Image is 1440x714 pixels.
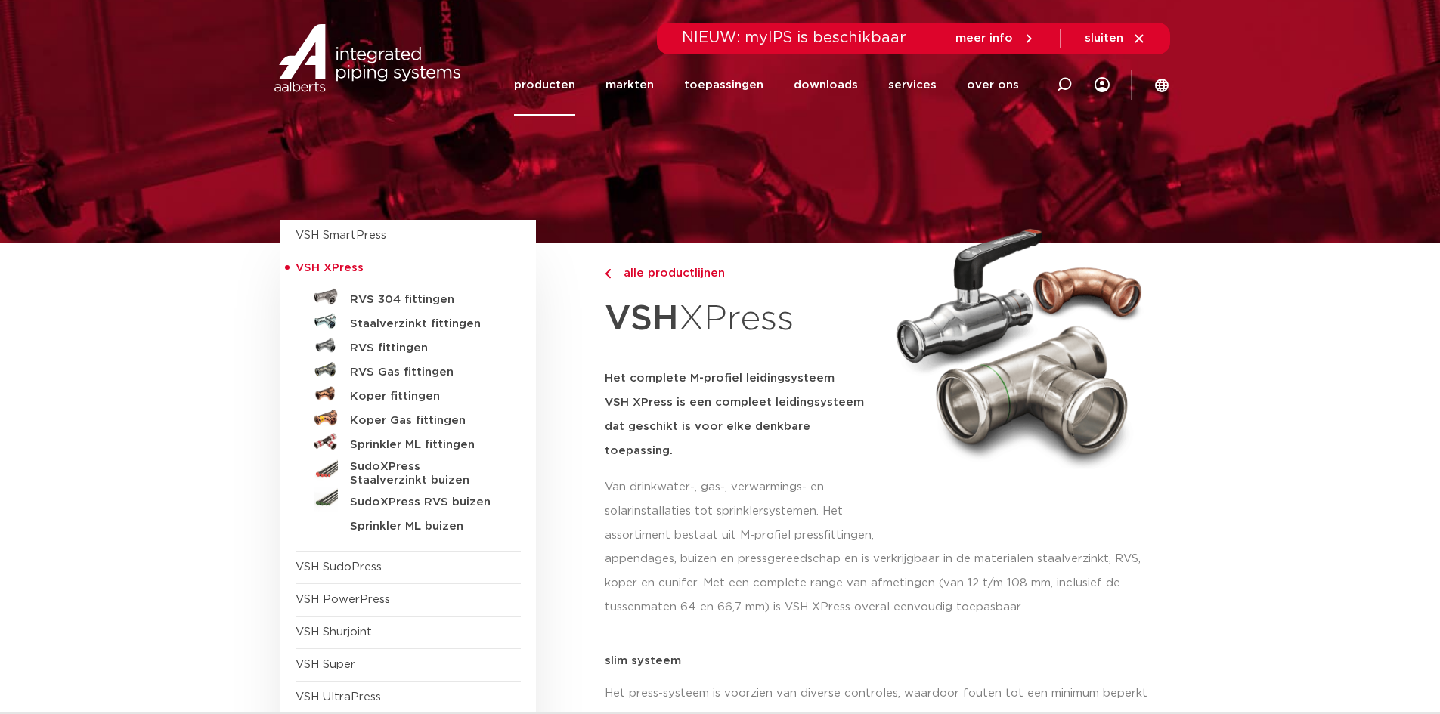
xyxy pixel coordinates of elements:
[1085,32,1123,44] span: sluiten
[296,691,381,703] a: VSH UltraPress
[350,390,500,403] h5: Koper fittingen
[296,626,372,638] a: VSH Shurjoint
[955,32,1013,44] span: meer info
[350,317,500,331] h5: Staalverzinkt fittingen
[350,460,500,487] h5: SudoXPress Staalverzinkt buizen
[350,520,500,533] h5: Sprinkler ML buizen
[350,366,500,379] h5: RVS Gas fittingen
[605,655,1160,666] p: slim systeem
[296,512,521,536] a: Sprinkler ML buizen
[296,487,521,512] a: SudoXPress RVS buizen
[605,366,878,463] h5: Het complete M-profiel leidingsysteem VSH XPress is een compleet leidingsysteem dat geschikt is v...
[296,430,521,454] a: Sprinkler ML fittingen
[682,30,906,45] span: NIEUW: myIPS is beschikbaar
[605,264,878,283] a: alle productlijnen
[296,333,521,357] a: RVS fittingen
[350,342,500,355] h5: RVS fittingen
[296,561,382,573] a: VSH SudoPress
[615,267,725,279] span: alle productlijnen
[296,309,521,333] a: Staalverzinkt fittingen
[955,32,1036,45] a: meer info
[605,54,654,116] a: markten
[296,262,364,274] span: VSH XPress
[967,54,1019,116] a: over ons
[350,496,500,509] h5: SudoXPress RVS buizen
[296,285,521,309] a: RVS 304 fittingen
[888,54,937,116] a: services
[605,290,878,348] h1: XPress
[350,293,500,307] h5: RVS 304 fittingen
[684,54,763,116] a: toepassingen
[605,475,878,548] p: Van drinkwater-, gas-, verwarmings- en solarinstallaties tot sprinklersystemen. Het assortiment b...
[514,54,575,116] a: producten
[605,301,679,336] strong: VSH
[296,594,390,605] a: VSH PowerPress
[605,547,1160,620] p: appendages, buizen en pressgereedschap en is verkrijgbaar in de materialen staalverzinkt, RVS, ko...
[296,659,355,670] a: VSH Super
[296,382,521,406] a: Koper fittingen
[605,269,611,279] img: chevron-right.svg
[794,54,858,116] a: downloads
[1085,32,1146,45] a: sluiten
[296,230,386,241] a: VSH SmartPress
[296,454,521,487] a: SudoXPress Staalverzinkt buizen
[350,414,500,428] h5: Koper Gas fittingen
[350,438,500,452] h5: Sprinkler ML fittingen
[514,54,1019,116] nav: Menu
[1095,54,1110,116] div: my IPS
[296,357,521,382] a: RVS Gas fittingen
[296,406,521,430] a: Koper Gas fittingen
